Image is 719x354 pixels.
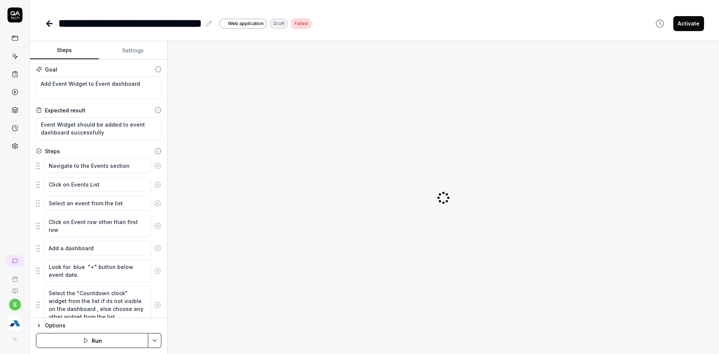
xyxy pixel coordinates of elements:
button: Remove step [151,241,164,256]
div: Failed [291,19,311,28]
img: Azavista Logo [8,317,22,330]
button: s [9,299,21,311]
button: Settings [99,42,168,60]
div: Suggestions [36,196,161,211]
button: Azavista Logo [3,311,27,332]
div: Suggestions [36,285,161,324]
div: Draft [270,19,288,28]
div: Suggestions [36,177,161,193]
div: Suggestions [36,240,161,256]
div: Expected result [45,106,85,114]
div: Suggestions [36,259,161,282]
a: New conversation [6,255,24,267]
div: Options [45,321,161,330]
button: Remove step [151,177,164,192]
button: Run [36,333,148,348]
button: Remove step [151,218,164,233]
button: View version history [651,16,669,31]
div: Suggestions [36,158,161,174]
span: Web application [228,20,264,27]
a: Documentation [3,282,27,294]
button: Remove step [151,263,164,278]
div: Suggestions [36,214,161,237]
button: Remove step [151,196,164,211]
div: Steps [45,147,60,155]
div: Goal [45,66,57,73]
button: Activate [673,16,704,31]
a: Book a call with us [3,270,27,282]
button: Options [36,321,161,330]
button: Remove step [151,297,164,312]
button: Steps [30,42,99,60]
a: Web application [219,18,267,28]
button: Remove step [151,158,164,173]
